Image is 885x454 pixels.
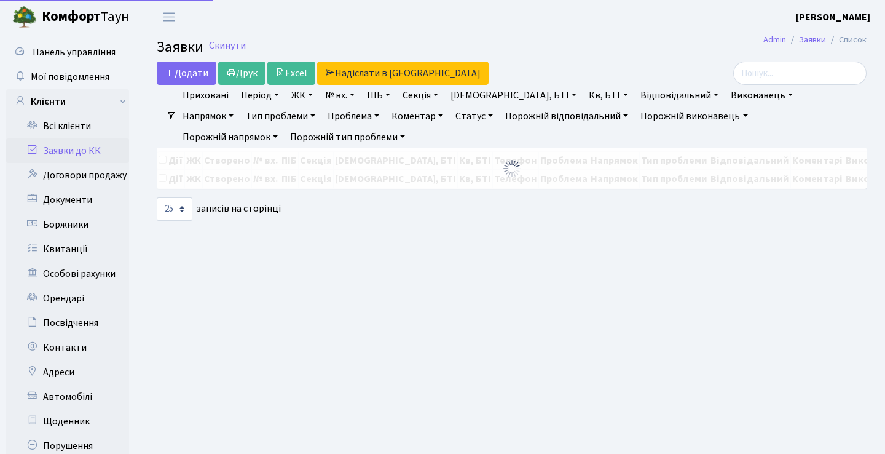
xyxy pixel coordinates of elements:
[796,10,870,25] a: [PERSON_NAME]
[726,85,798,106] a: Виконавець
[6,188,129,212] a: Документи
[826,33,867,47] li: Список
[362,85,395,106] a: ПІБ
[323,106,384,127] a: Проблема
[178,85,234,106] a: Приховані
[584,85,632,106] a: Кв, БТІ
[31,70,109,84] span: Мої повідомлення
[500,106,633,127] a: Порожній відповідальний
[6,335,129,360] a: Контакти
[6,163,129,188] a: Договори продажу
[6,409,129,434] a: Щоденник
[733,62,867,85] input: Пошук...
[450,106,498,127] a: Статус
[387,106,448,127] a: Коментар
[157,36,203,58] span: Заявки
[6,261,129,286] a: Особові рахунки
[157,62,216,85] a: Додати
[6,138,129,163] a: Заявки до КК
[745,27,885,53] nav: breadcrumb
[209,40,246,52] a: Скинути
[446,85,581,106] a: [DEMOGRAPHIC_DATA], БТІ
[763,33,786,46] a: Admin
[285,127,410,148] a: Порожній тип проблеми
[236,85,284,106] a: Період
[178,106,238,127] a: Напрямок
[6,40,129,65] a: Панель управління
[6,65,129,89] a: Мої повідомлення
[33,46,116,59] span: Панель управління
[267,62,315,85] a: Excel
[502,159,522,178] img: Обробка...
[635,106,752,127] a: Порожній виконавець
[286,85,318,106] a: ЖК
[799,33,826,46] a: Заявки
[6,286,129,311] a: Орендарі
[12,5,37,30] img: logo.png
[241,106,320,127] a: Тип проблеми
[42,7,101,26] b: Комфорт
[6,237,129,261] a: Квитанції
[635,85,723,106] a: Відповідальний
[218,62,265,85] a: Друк
[165,66,208,80] span: Додати
[6,114,129,138] a: Всі клієнти
[178,127,283,148] a: Порожній напрямок
[157,197,192,221] select: записів на сторінці
[42,7,129,28] span: Таун
[157,197,281,221] label: записів на сторінці
[6,311,129,335] a: Посвідчення
[6,360,129,384] a: Адреси
[6,212,129,237] a: Боржники
[6,384,129,409] a: Автомобілі
[6,89,129,114] a: Клієнти
[320,85,360,106] a: № вх.
[317,62,489,85] a: Надіслати в [GEOGRAPHIC_DATA]
[796,10,870,24] b: [PERSON_NAME]
[154,7,184,27] button: Переключити навігацію
[398,85,443,106] a: Секція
